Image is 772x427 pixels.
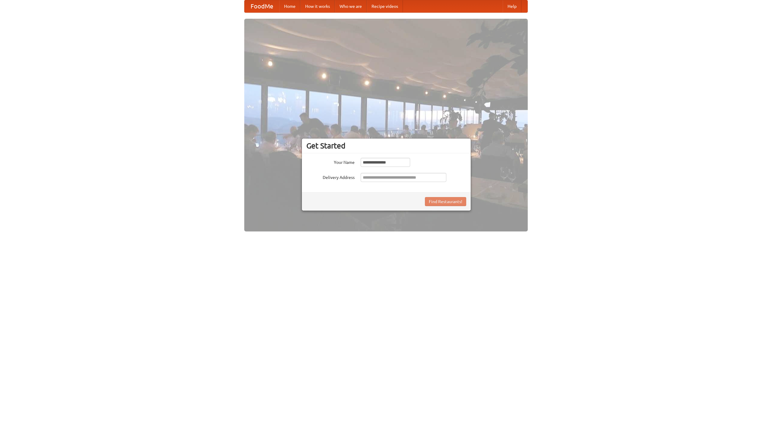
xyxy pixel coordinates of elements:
button: Find Restaurants! [425,197,466,206]
a: Who we are [335,0,367,12]
label: Delivery Address [306,173,355,180]
a: Recipe videos [367,0,403,12]
label: Your Name [306,158,355,165]
a: How it works [300,0,335,12]
a: Help [503,0,521,12]
a: Home [279,0,300,12]
h3: Get Started [306,141,466,150]
a: FoodMe [245,0,279,12]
